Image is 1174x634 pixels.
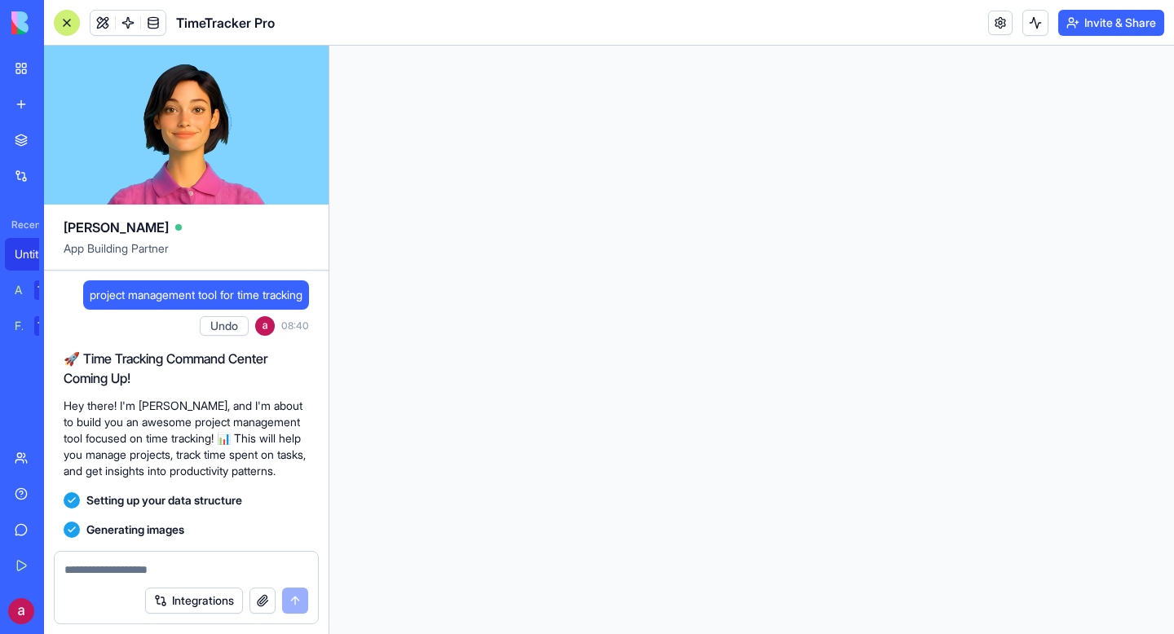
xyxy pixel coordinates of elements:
[86,492,242,509] span: Setting up your data structure
[64,240,309,270] span: App Building Partner
[200,316,249,336] button: Undo
[281,319,309,332] span: 08:40
[34,280,60,300] div: TRY
[255,316,275,336] img: ACg8ocL5Tk4VoHE-mWqHl-s9sPR_6J5t6LtsiUzAXrAWF_Z27KnxOw=s96-c
[34,316,60,336] div: TRY
[5,238,70,271] a: Untitled App
[64,349,309,388] h2: 🚀 Time Tracking Command Center Coming Up!
[5,310,70,342] a: Feedback FormTRY
[15,246,60,262] div: Untitled App
[1058,10,1164,36] button: Invite & Share
[11,11,113,34] img: logo
[64,398,309,479] p: Hey there! I'm [PERSON_NAME], and I'm about to build you an awesome project management tool focus...
[90,287,302,303] span: project management tool for time tracking
[15,282,23,298] div: AI Logo Generator
[5,274,70,306] a: AI Logo GeneratorTRY
[64,218,169,237] span: [PERSON_NAME]
[15,318,23,334] div: Feedback Form
[145,588,243,614] button: Integrations
[8,598,34,624] img: ACg8ocL5Tk4VoHE-mWqHl-s9sPR_6J5t6LtsiUzAXrAWF_Z27KnxOw=s96-c
[176,13,275,33] span: TimeTracker Pro
[5,218,39,231] span: Recent
[86,522,184,538] span: Generating images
